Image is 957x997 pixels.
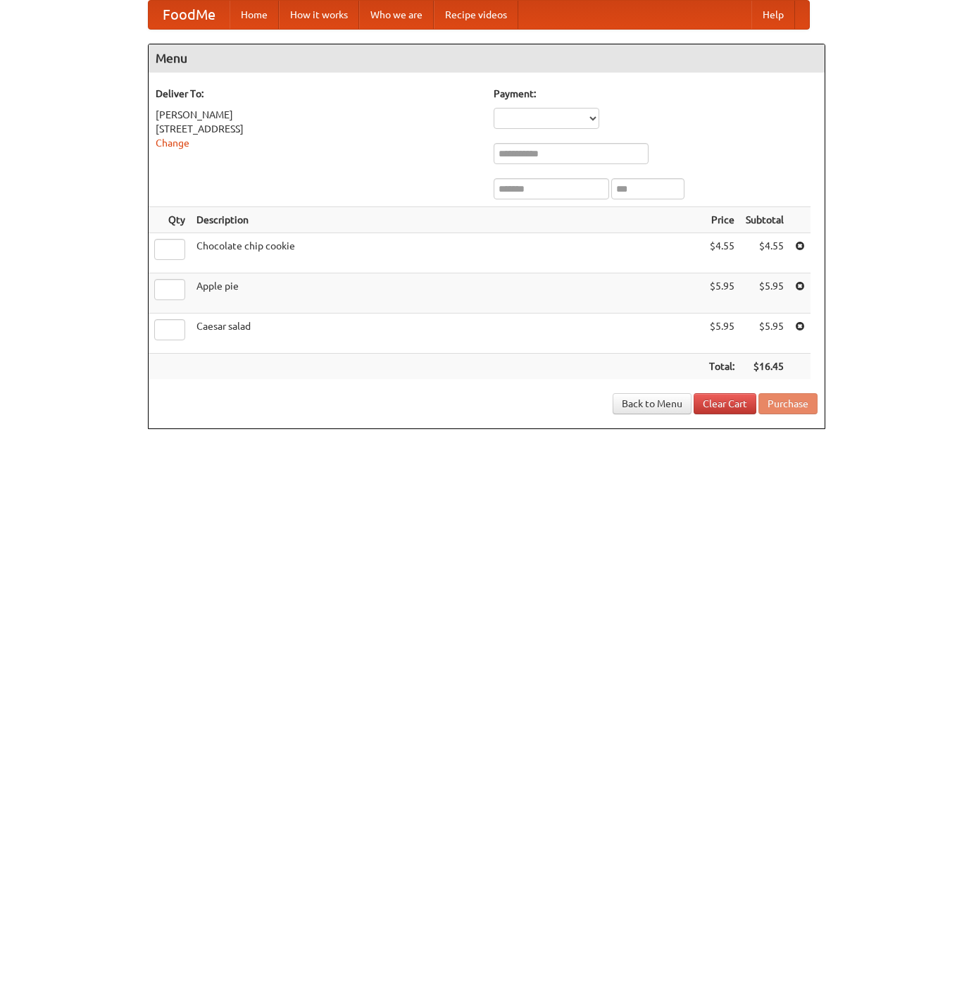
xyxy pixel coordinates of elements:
[230,1,279,29] a: Home
[494,87,818,101] h5: Payment:
[703,354,740,380] th: Total:
[758,393,818,414] button: Purchase
[740,207,789,233] th: Subtotal
[740,314,789,354] td: $5.95
[703,314,740,354] td: $5.95
[191,314,703,354] td: Caesar salad
[434,1,518,29] a: Recipe videos
[156,108,480,122] div: [PERSON_NAME]
[156,122,480,136] div: [STREET_ADDRESS]
[149,207,191,233] th: Qty
[740,273,789,314] td: $5.95
[191,273,703,314] td: Apple pie
[740,354,789,380] th: $16.45
[613,393,692,414] a: Back to Menu
[703,207,740,233] th: Price
[191,207,703,233] th: Description
[703,233,740,273] td: $4.55
[751,1,795,29] a: Help
[703,273,740,314] td: $5.95
[156,87,480,101] h5: Deliver To:
[149,44,825,73] h4: Menu
[149,1,230,29] a: FoodMe
[694,393,756,414] a: Clear Cart
[279,1,359,29] a: How it works
[191,233,703,273] td: Chocolate chip cookie
[359,1,434,29] a: Who we are
[156,137,189,149] a: Change
[740,233,789,273] td: $4.55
